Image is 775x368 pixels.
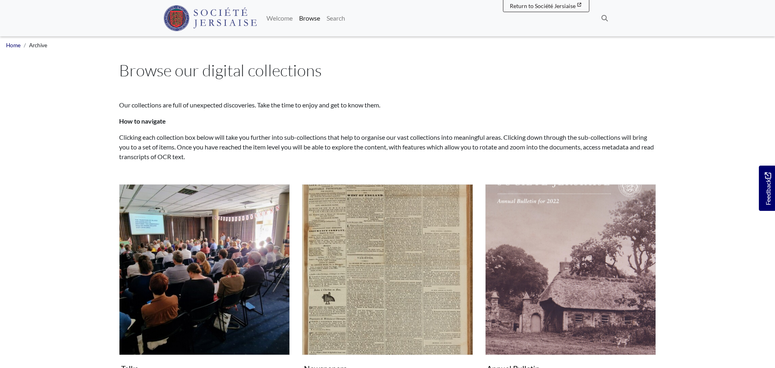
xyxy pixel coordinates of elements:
[323,10,348,26] a: Search
[119,100,656,110] p: Our collections are full of unexpected discoveries. Take the time to enjoy and get to know them.
[302,184,473,355] img: Newspapers
[163,3,257,33] a: Société Jersiaise logo
[119,61,656,80] h1: Browse our digital collections
[296,10,323,26] a: Browse
[119,184,290,355] img: Talks
[163,5,257,31] img: Société Jersiaise
[759,166,775,211] a: Would you like to provide feedback?
[119,117,166,125] strong: How to navigate
[119,132,656,162] p: Clicking each collection box below will take you further into sub-collections that help to organi...
[485,184,656,355] img: Annual Bulletin
[763,172,773,205] span: Feedback
[6,42,21,48] a: Home
[263,10,296,26] a: Welcome
[510,2,576,9] span: Return to Société Jersiaise
[29,42,47,48] span: Archive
